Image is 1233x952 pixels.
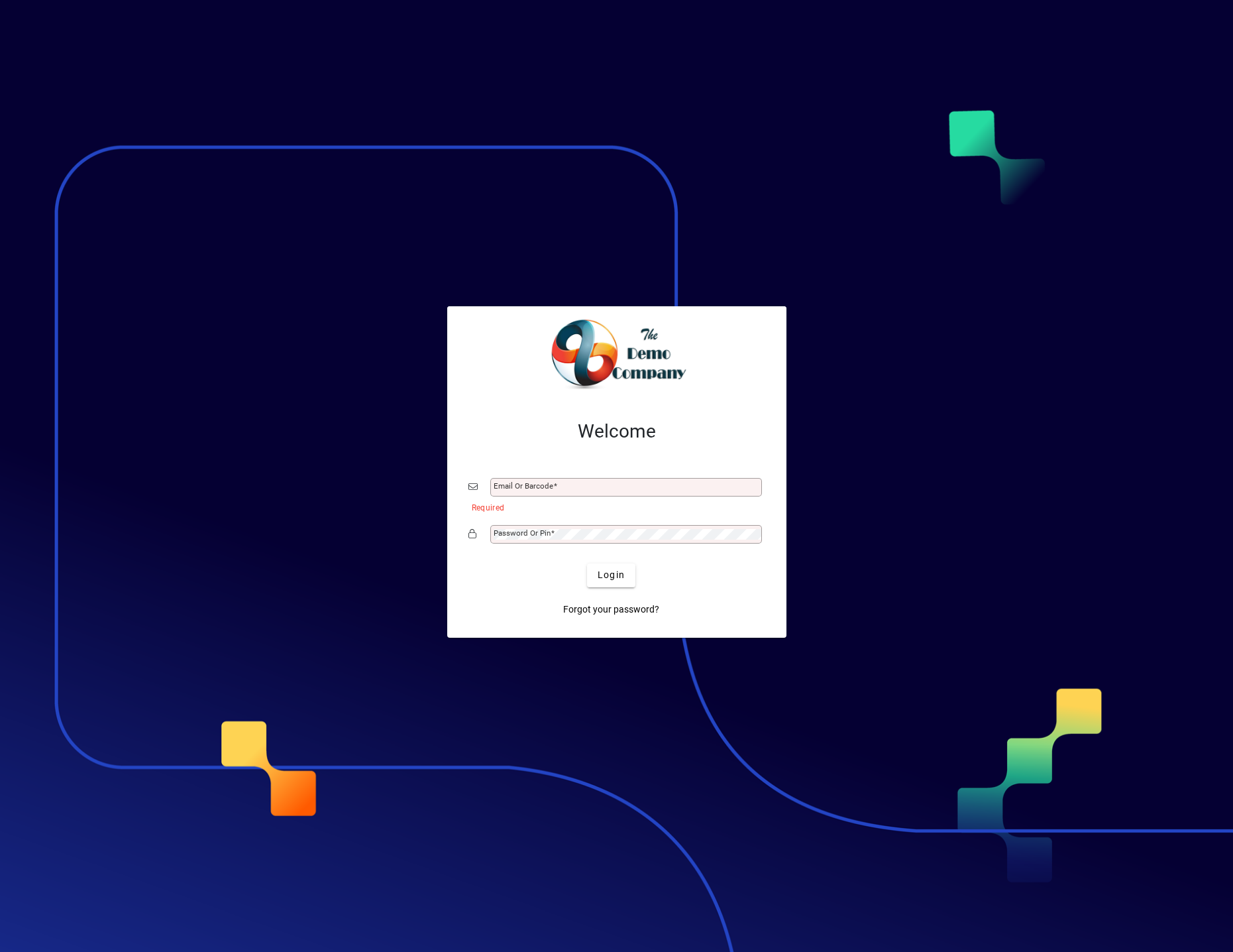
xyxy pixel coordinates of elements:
span: Forgot your password? [563,603,659,617]
mat-label: Password or Pin [494,528,551,538]
a: Forgot your password? [558,598,665,622]
mat-error: Required [472,500,755,514]
button: Login [587,564,635,587]
h2: Welcome [468,420,765,443]
span: Login [598,568,625,582]
mat-label: Email or Barcode [494,481,553,491]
